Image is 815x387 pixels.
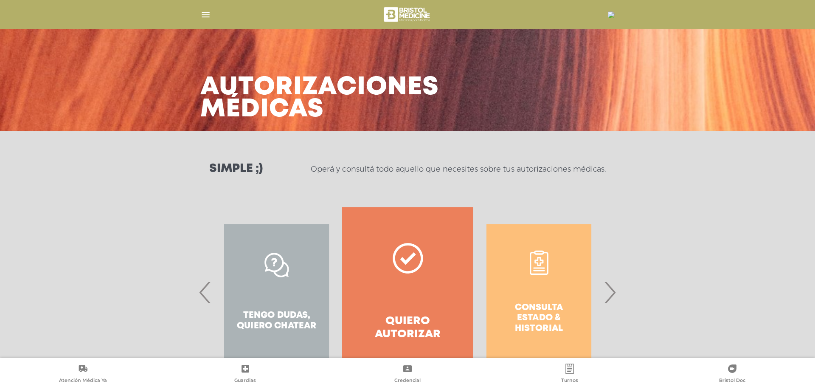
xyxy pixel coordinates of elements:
[651,364,813,385] a: Bristol Doc
[394,377,421,385] span: Credencial
[357,315,458,341] h4: Quiero autorizar
[326,364,489,385] a: Credencial
[561,377,578,385] span: Turnos
[601,269,618,315] span: Next
[719,377,745,385] span: Bristol Doc
[164,364,326,385] a: Guardias
[608,11,615,18] img: 16848
[197,269,214,315] span: Previous
[342,207,473,377] a: Quiero autorizar
[489,364,651,385] a: Turnos
[209,163,263,175] h3: Simple ;)
[200,76,439,121] h3: Autorizaciones médicas
[2,364,164,385] a: Atención Médica Ya
[59,377,107,385] span: Atención Médica Ya
[234,377,256,385] span: Guardias
[200,9,211,20] img: Cober_menu-lines-white.svg
[311,164,606,174] p: Operá y consultá todo aquello que necesites sobre tus autorizaciones médicas.
[382,4,433,25] img: bristol-medicine-blanco.png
